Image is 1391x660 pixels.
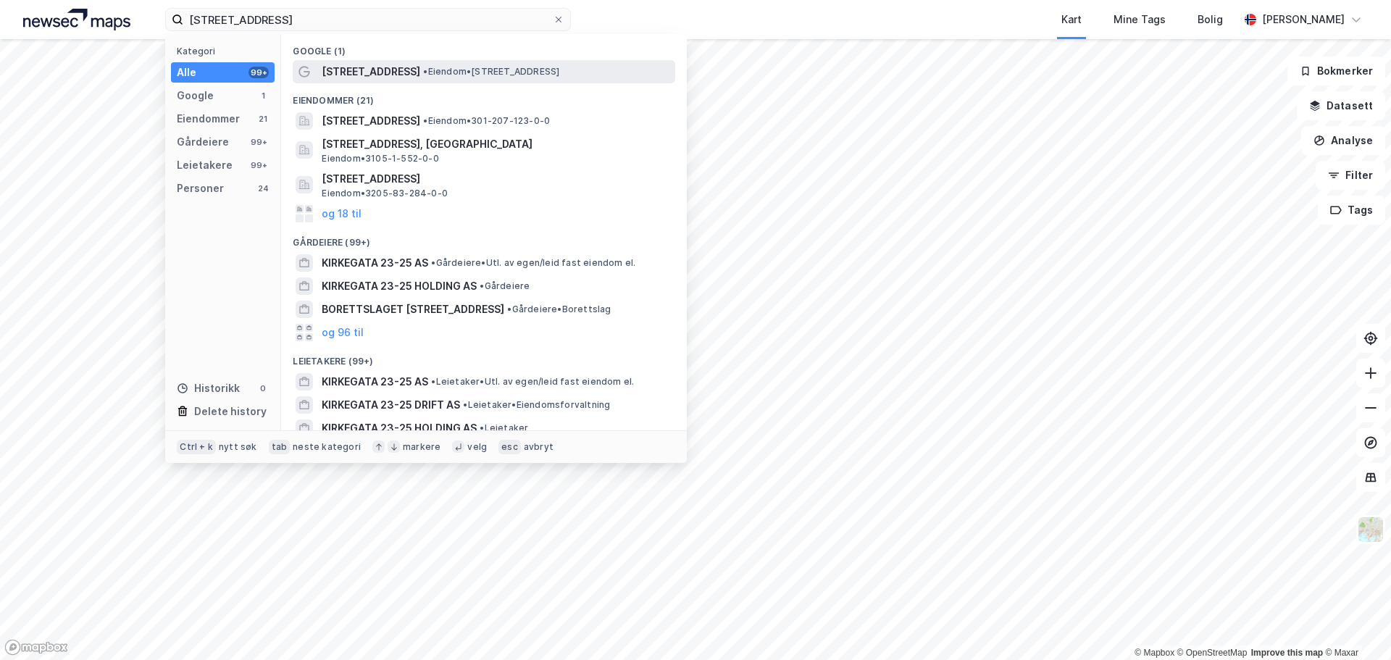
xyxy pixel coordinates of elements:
[423,66,427,77] span: •
[177,380,240,397] div: Historikk
[1177,648,1248,658] a: OpenStreetMap
[281,225,687,251] div: Gårdeiere (99+)
[177,64,196,81] div: Alle
[431,376,634,388] span: Leietaker • Utl. av egen/leid fast eiendom el.
[194,403,267,420] div: Delete history
[463,399,467,410] span: •
[322,63,420,80] span: [STREET_ADDRESS]
[480,422,484,433] span: •
[322,170,669,188] span: [STREET_ADDRESS]
[281,344,687,370] div: Leietakere (99+)
[4,639,68,656] a: Mapbox homepage
[177,440,216,454] div: Ctrl + k
[257,90,269,101] div: 1
[431,257,635,269] span: Gårdeiere • Utl. av egen/leid fast eiendom el.
[403,441,440,453] div: markere
[322,135,669,153] span: [STREET_ADDRESS], [GEOGRAPHIC_DATA]
[322,419,477,437] span: KIRKEGATA 23-25 HOLDING AS
[423,115,550,127] span: Eiendom • 301-207-123-0-0
[183,9,553,30] input: Søk på adresse, matrikkel, gårdeiere, leietakere eller personer
[1287,57,1385,85] button: Bokmerker
[1318,196,1385,225] button: Tags
[281,83,687,109] div: Eiendommer (21)
[177,46,275,57] div: Kategori
[322,373,428,390] span: KIRKEGATA 23-25 AS
[322,254,428,272] span: KIRKEGATA 23-25 AS
[177,133,229,151] div: Gårdeiere
[480,280,530,292] span: Gårdeiere
[480,280,484,291] span: •
[480,422,528,434] span: Leietaker
[322,396,460,414] span: KIRKEGATA 23-25 DRIFT AS
[431,257,435,268] span: •
[507,304,611,315] span: Gårdeiere • Borettslag
[1301,126,1385,155] button: Analyse
[23,9,130,30] img: logo.a4113a55bc3d86da70a041830d287a7e.svg
[322,277,477,295] span: KIRKEGATA 23-25 HOLDING AS
[1251,648,1323,658] a: Improve this map
[498,440,521,454] div: esc
[322,112,420,130] span: [STREET_ADDRESS]
[269,440,291,454] div: tab
[248,136,269,148] div: 99+
[322,324,364,341] button: og 96 til
[257,383,269,394] div: 0
[177,180,224,197] div: Personer
[1297,91,1385,120] button: Datasett
[322,153,438,164] span: Eiendom • 3105-1-552-0-0
[1198,11,1223,28] div: Bolig
[524,441,554,453] div: avbryt
[431,376,435,387] span: •
[322,205,362,222] button: og 18 til
[463,399,610,411] span: Leietaker • Eiendomsforvaltning
[507,304,511,314] span: •
[293,441,361,453] div: neste kategori
[1262,11,1345,28] div: [PERSON_NAME]
[1061,11,1082,28] div: Kart
[1316,161,1385,190] button: Filter
[257,183,269,194] div: 24
[1357,516,1384,543] img: Z
[322,188,448,199] span: Eiendom • 3205-83-284-0-0
[423,115,427,126] span: •
[248,67,269,78] div: 99+
[281,34,687,60] div: Google (1)
[467,441,487,453] div: velg
[177,87,214,104] div: Google
[248,159,269,171] div: 99+
[1135,648,1174,658] a: Mapbox
[177,156,233,174] div: Leietakere
[423,66,559,78] span: Eiendom • [STREET_ADDRESS]
[257,113,269,125] div: 21
[177,110,240,128] div: Eiendommer
[1319,590,1391,660] iframe: Chat Widget
[219,441,257,453] div: nytt søk
[1114,11,1166,28] div: Mine Tags
[322,301,504,318] span: BORETTSLAGET [STREET_ADDRESS]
